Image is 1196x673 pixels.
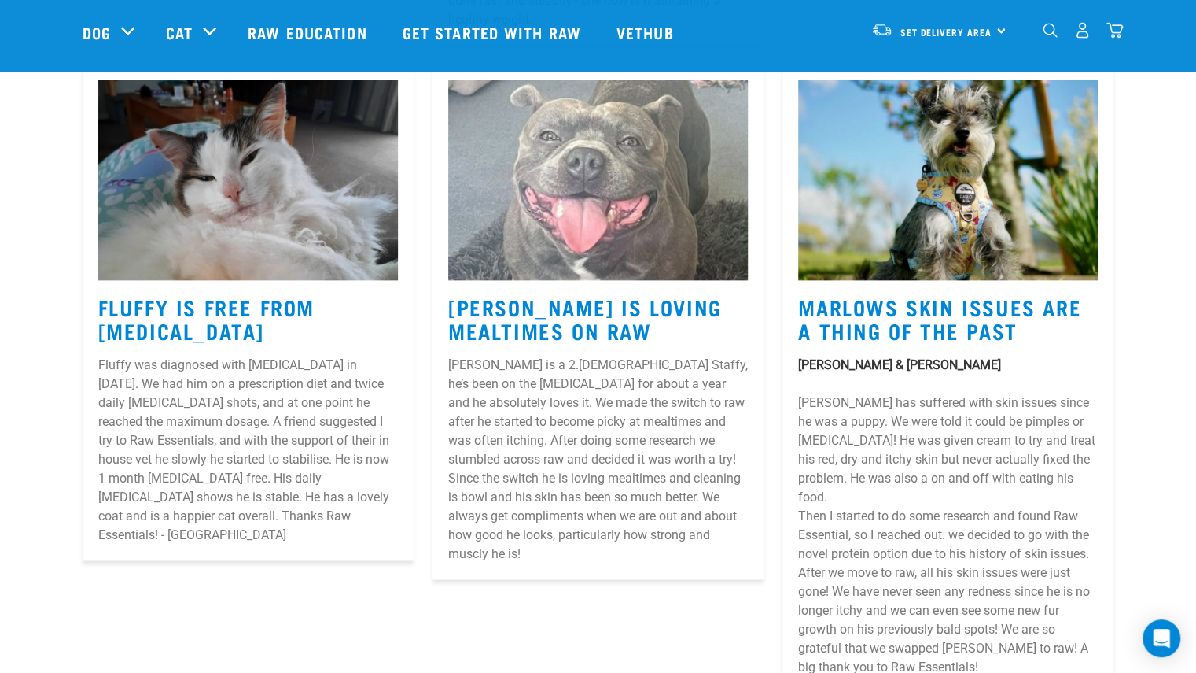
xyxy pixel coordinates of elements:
h3: [PERSON_NAME] Is Loving Mealtimes On Raw [448,295,748,343]
p: [PERSON_NAME] has suffered with skin issues since he was a puppy. We were told it could be pimple... [798,356,1098,507]
a: Vethub [601,1,694,64]
p: [PERSON_NAME] is a 2.[DEMOGRAPHIC_DATA] Staffy, he’s been on the [MEDICAL_DATA] for about a year ... [448,356,748,564]
a: Get started with Raw [387,1,601,64]
div: Open Intercom Messenger [1143,619,1180,657]
strong: [PERSON_NAME] & [PERSON_NAME] [798,357,1001,372]
img: 328880197_1588965251618527_6333104620217723660_n-1.jpg [448,80,748,279]
img: RAW-STORIES-19-1.jpg [798,80,1098,279]
p: Fluffy was diagnosed with [MEDICAL_DATA] in [DATE]. We had him on a prescription diet and twice d... [98,356,398,545]
span: Set Delivery Area [900,29,992,35]
img: RAW-STORIES-1.jpg [98,80,398,279]
h3: Fluffy Is Free From [MEDICAL_DATA] [98,295,398,343]
img: user.png [1074,22,1091,39]
a: Dog [83,20,111,44]
img: home-icon-1@2x.png [1043,23,1058,38]
img: van-moving.png [871,23,892,37]
h3: Marlows Skin Issues Are A Thing Of The Past [798,295,1098,343]
a: Raw Education [232,1,386,64]
a: Cat [166,20,193,44]
img: home-icon@2x.png [1106,22,1123,39]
